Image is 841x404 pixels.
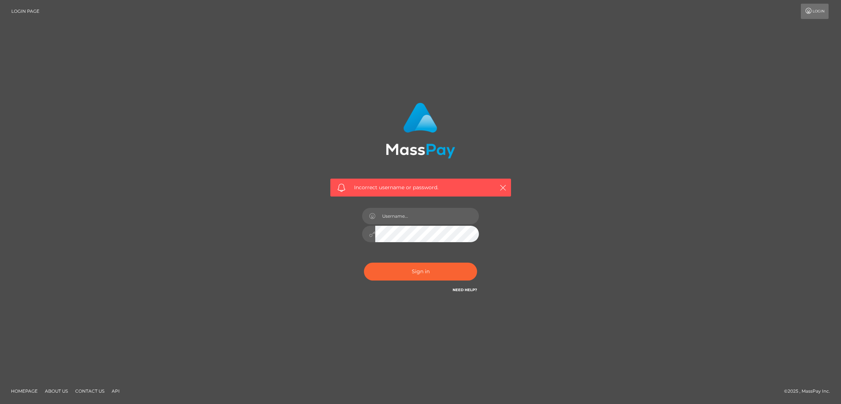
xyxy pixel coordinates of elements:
a: Contact Us [72,385,107,397]
a: Need Help? [453,287,477,292]
div: © 2025 , MassPay Inc. [784,387,836,395]
img: MassPay Login [386,103,455,159]
button: Sign in [364,263,477,281]
a: API [109,385,123,397]
a: Homepage [8,385,41,397]
span: Incorrect username or password. [354,184,487,191]
a: Login Page [11,4,39,19]
a: About Us [42,385,71,397]
a: Login [801,4,829,19]
input: Username... [375,208,479,224]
